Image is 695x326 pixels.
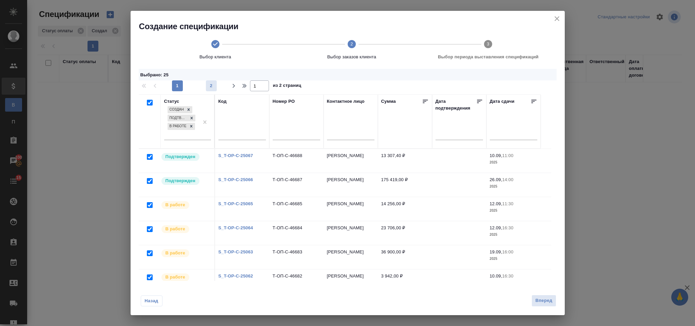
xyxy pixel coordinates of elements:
td: [PERSON_NAME] [324,197,378,221]
td: Т-ОП-С-46682 [269,269,324,293]
p: 2025 [490,159,537,166]
td: [PERSON_NAME] [324,173,378,197]
td: [PERSON_NAME] [324,245,378,269]
div: Статус [164,98,179,105]
span: Назад [144,298,159,304]
button: Вперед [532,295,556,307]
p: 10.09, [490,273,502,279]
p: Подтвержден [166,153,195,160]
span: из 2 страниц [273,81,302,91]
td: 14 256,00 ₽ [378,197,432,221]
td: Т-ОП-С-46685 [269,197,324,221]
p: 2025 [490,207,537,214]
span: Выбор клиента [150,54,281,60]
td: 175 419,00 ₽ [378,173,432,197]
span: Выбор заказов клиента [286,54,417,60]
a: S_T-OP-C-25064 [218,225,253,230]
div: Дата подтверждения [436,98,476,112]
a: S_T-OP-C-25067 [218,153,253,158]
td: 36 900,00 ₽ [378,245,432,269]
a: S_T-OP-C-25065 [218,201,253,206]
p: В работе [166,274,185,281]
td: 3 942,00 ₽ [378,269,432,293]
div: Контактное лицо [327,98,365,105]
a: S_T-OP-C-25066 [218,177,253,182]
text: 3 [487,41,489,46]
div: Создан, Подтвержден, В работе [167,122,196,131]
p: В работе [166,202,185,208]
p: В работе [166,226,185,232]
td: [PERSON_NAME] [324,149,378,173]
span: Выбор периода выставления спецификаций [423,54,554,60]
td: Т-ОП-С-46684 [269,221,324,245]
p: 11:30 [502,201,513,206]
p: В работе [166,250,185,256]
p: 16:30 [502,225,513,230]
p: 19.09, [490,249,502,254]
p: 12.09, [490,201,502,206]
td: Т-ОП-С-46688 [269,149,324,173]
p: 26.09, [490,177,502,182]
button: close [552,14,562,24]
a: S_T-OP-C-25063 [218,249,253,254]
td: 23 706,00 ₽ [378,221,432,245]
text: 2 [350,41,353,46]
td: [PERSON_NAME] [324,221,378,245]
div: Подтвержден [168,115,188,122]
div: В работе [168,123,188,130]
p: 10.09, [490,153,502,158]
td: Т-ОП-С-46683 [269,245,324,269]
span: 2 [206,82,217,89]
h2: Создание спецификации [139,21,565,32]
div: Код [218,98,227,105]
p: 16:30 [502,273,513,279]
p: 16:00 [502,249,513,254]
p: 2025 [490,280,537,286]
p: 12.09, [490,225,502,230]
p: Подтвержден [166,177,195,184]
div: Создан, Подтвержден, В работе [167,114,196,122]
div: Создан, Подтвержден, В работе [167,106,193,114]
p: 2025 [490,183,537,190]
p: 2025 [490,231,537,238]
div: Создан [168,106,185,113]
td: [PERSON_NAME] [324,269,378,293]
p: 14:00 [502,177,513,182]
div: Номер PO [273,98,295,105]
button: 2 [206,80,217,91]
a: S_T-OP-C-25062 [218,273,253,279]
p: 2025 [490,255,537,262]
td: Т-ОП-С-46687 [269,173,324,197]
div: Сумма [381,98,396,107]
div: Дата сдачи [490,98,515,107]
td: 13 307,40 ₽ [378,149,432,173]
span: Выбрано : 25 [140,72,169,77]
button: Назад [141,295,162,306]
p: 11:00 [502,153,513,158]
span: Вперед [535,297,552,305]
